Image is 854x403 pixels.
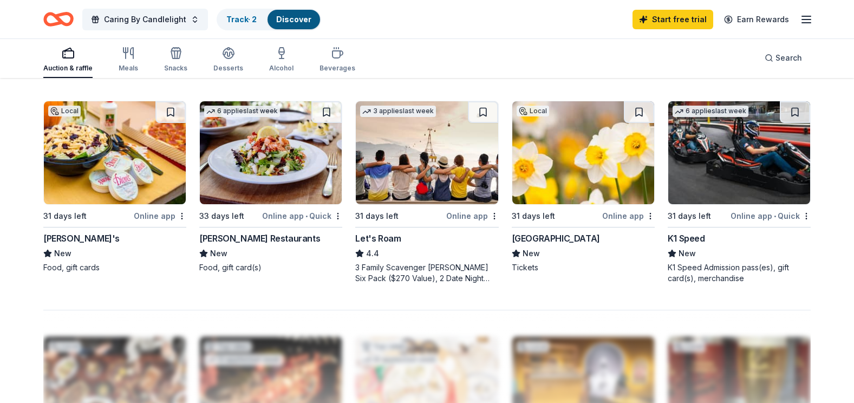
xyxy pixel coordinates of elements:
div: [PERSON_NAME]'s [43,232,120,245]
div: K1 Speed [668,232,705,245]
button: Meals [119,42,138,78]
div: 31 days left [43,210,87,223]
a: Image for K1 Speed6 applieslast week31 days leftOnline app•QuickK1 SpeedNewK1 Speed Admission pas... [668,101,811,284]
a: Discover [276,15,311,24]
button: Search [756,47,811,69]
div: 31 days left [668,210,711,223]
span: • [774,212,776,220]
div: 3 applies last week [360,106,436,117]
a: Start free trial [633,10,713,29]
div: Food, gift card(s) [199,262,342,273]
div: 31 days left [512,210,555,223]
a: Image for Denver Botanic GardensLocal31 days leftOnline app[GEOGRAPHIC_DATA]NewTickets [512,101,655,273]
div: Online app Quick [731,209,811,223]
div: Online app [602,209,655,223]
img: Image for Let's Roam [356,101,498,204]
div: Food, gift cards [43,262,186,273]
a: Earn Rewards [718,10,796,29]
a: Image for Cameron Mitchell Restaurants6 applieslast week33 days leftOnline app•Quick[PERSON_NAME]... [199,101,342,273]
div: Online app Quick [262,209,342,223]
div: Auction & raffle [43,64,93,73]
a: Image for Dion'sLocal31 days leftOnline app[PERSON_NAME]'sNewFood, gift cards [43,101,186,273]
div: Desserts [213,64,243,73]
span: New [54,247,71,260]
span: Search [775,51,802,64]
img: Image for Denver Botanic Gardens [512,101,654,204]
button: Auction & raffle [43,42,93,78]
span: 4.4 [366,247,379,260]
button: Beverages [320,42,355,78]
span: • [305,212,308,220]
div: Alcohol [269,64,294,73]
span: New [210,247,227,260]
div: Online app [134,209,186,223]
img: Image for Cameron Mitchell Restaurants [200,101,342,204]
a: Home [43,6,74,32]
div: Local [48,106,81,116]
div: 3 Family Scavenger [PERSON_NAME] Six Pack ($270 Value), 2 Date Night Scavenger [PERSON_NAME] Two ... [355,262,498,284]
div: [PERSON_NAME] Restaurants [199,232,320,245]
button: Desserts [213,42,243,78]
img: Image for K1 Speed [668,101,810,204]
a: Image for Let's Roam3 applieslast week31 days leftOnline appLet's Roam4.43 Family Scavenger [PERS... [355,101,498,284]
div: 33 days left [199,210,244,223]
div: Let's Roam [355,232,401,245]
div: 31 days left [355,210,399,223]
div: Beverages [320,64,355,73]
div: K1 Speed Admission pass(es), gift card(s), merchandise [668,262,811,284]
div: Online app [446,209,499,223]
div: [GEOGRAPHIC_DATA] [512,232,600,245]
span: New [523,247,540,260]
img: Image for Dion's [44,101,186,204]
div: Local [517,106,549,116]
span: New [679,247,696,260]
div: Snacks [164,64,187,73]
div: 6 applies last week [673,106,748,117]
div: Tickets [512,262,655,273]
a: Track· 2 [226,15,257,24]
button: Alcohol [269,42,294,78]
span: Caring By Candlelight [104,13,186,26]
button: Caring By Candlelight [82,9,208,30]
button: Track· 2Discover [217,9,321,30]
button: Snacks [164,42,187,78]
div: Meals [119,64,138,73]
div: 6 applies last week [204,106,280,117]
